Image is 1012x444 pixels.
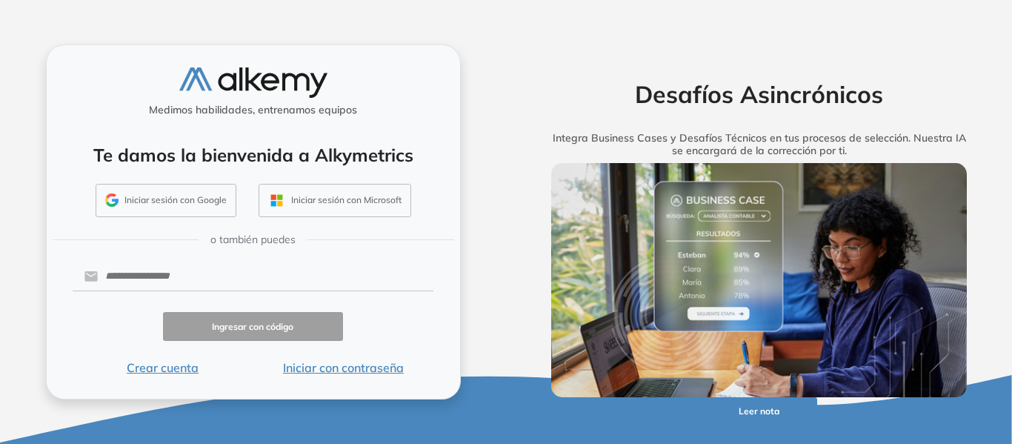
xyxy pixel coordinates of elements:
[528,80,991,108] h2: Desafíos Asincrónicos
[528,132,991,157] h5: Integra Business Cases y Desafíos Técnicos en tus procesos de selección. Nuestra IA se encargará ...
[551,163,968,397] img: img-more-info
[179,67,327,98] img: logo-alkemy
[96,184,236,218] button: Iniciar sesión con Google
[66,145,441,166] h4: Te damos la bienvenida a Alkymetrics
[73,359,253,377] button: Crear cuenta
[210,232,296,248] span: o también puedes
[105,193,119,207] img: GMAIL_ICON
[253,359,433,377] button: Iniciar con contraseña
[163,312,344,341] button: Ingresar con código
[268,192,285,209] img: OUTLOOK_ICON
[259,184,411,218] button: Iniciar sesión con Microsoft
[702,397,817,426] button: Leer nota
[53,104,454,116] h5: Medimos habilidades, entrenamos equipos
